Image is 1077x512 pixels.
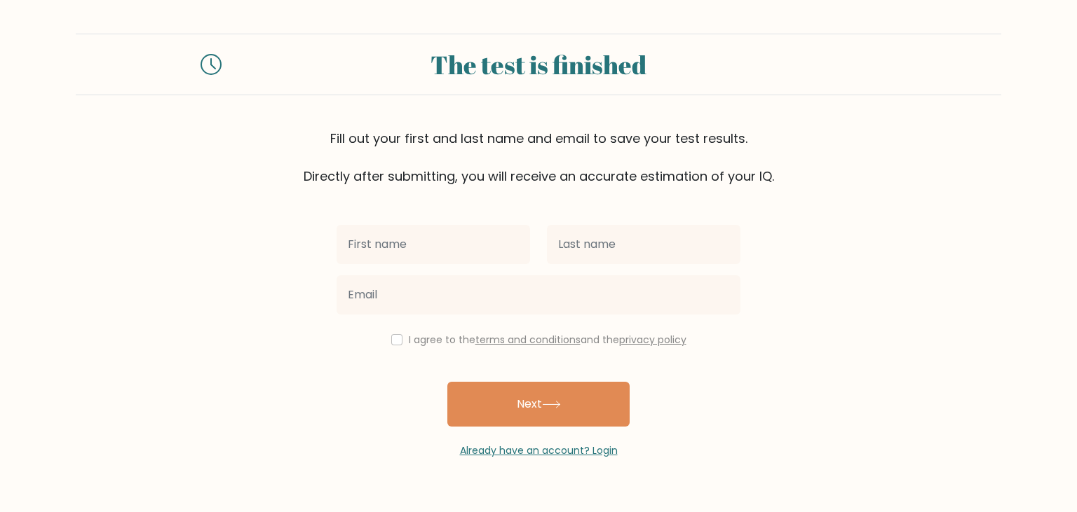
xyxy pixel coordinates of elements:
[460,443,618,457] a: Already have an account? Login
[475,333,581,347] a: terms and conditions
[76,129,1001,186] div: Fill out your first and last name and email to save your test results. Directly after submitting,...
[238,46,839,83] div: The test is finished
[447,382,630,427] button: Next
[337,275,740,314] input: Email
[337,225,530,264] input: First name
[619,333,686,347] a: privacy policy
[547,225,740,264] input: Last name
[409,333,686,347] label: I agree to the and the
